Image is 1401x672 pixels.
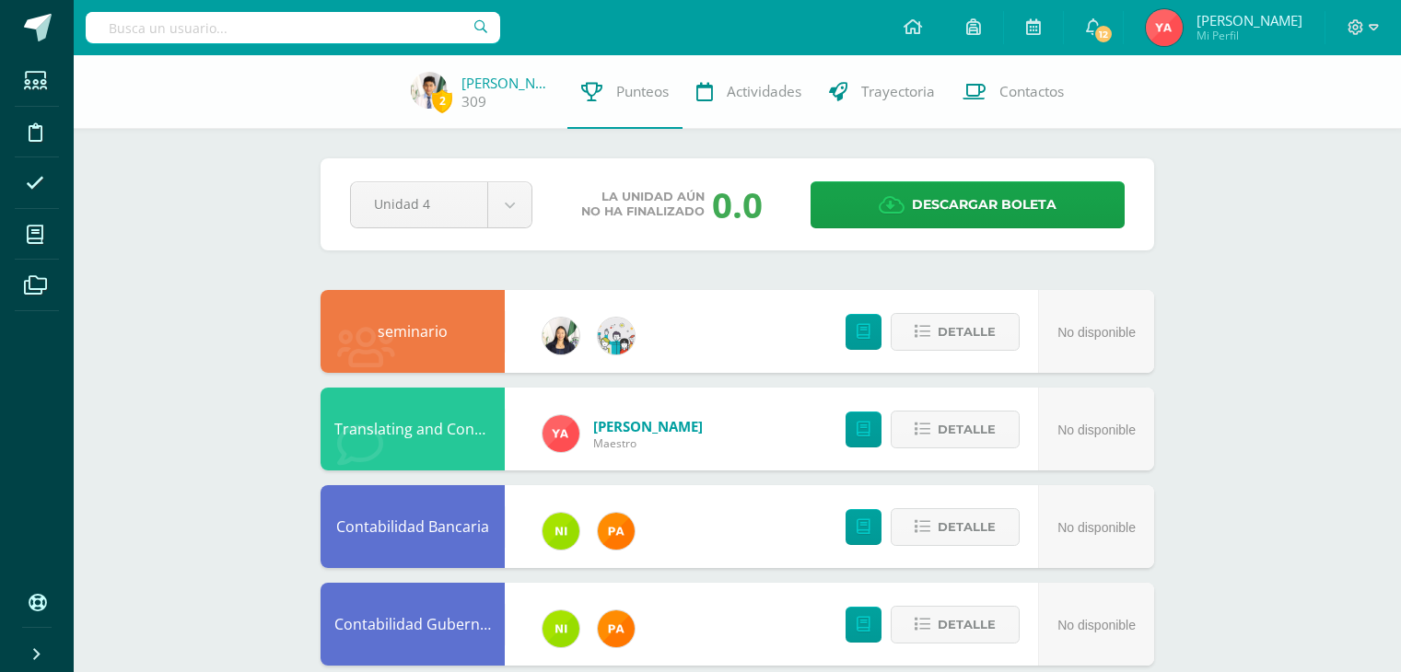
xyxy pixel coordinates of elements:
img: ca60df5ae60ada09d1f93a1da4ab2e41.png [543,610,579,647]
div: 0.0 [712,180,763,228]
img: ca60df5ae60ada09d1f93a1da4ab2e41.png [543,513,579,550]
img: 1cdec18536d9f5a5b7f2cbf939bcf624.png [1146,9,1183,46]
button: Detalle [891,508,1020,546]
img: 81049356b3b16f348f04480ea0cb6817.png [598,513,635,550]
span: Trayectoria [861,82,935,101]
div: Translating and Conversation [321,388,505,470]
span: Actividades [727,82,801,101]
a: Punteos [567,55,683,129]
span: No disponible [1057,325,1136,340]
span: Detalle [938,315,996,349]
a: Descargar boleta [811,181,1125,228]
a: [PERSON_NAME] [461,74,554,92]
img: dc443ddcf056d1407eb58bec7b834d93.png [598,318,635,354]
span: No disponible [1057,618,1136,632]
div: Contabilidad Bancaria [321,485,505,568]
span: Unidad 4 [374,182,464,226]
span: Detalle [938,412,996,446]
img: 81049356b3b16f348f04480ea0cb6817.png [598,610,635,647]
span: Punteos [616,82,669,101]
input: Busca un usuario... [86,12,500,43]
span: La unidad aún no ha finalizado [581,190,705,219]
div: Contabilidad Gubernamental [321,583,505,666]
span: Mi Perfil [1197,28,1302,43]
button: Detalle [891,313,1020,351]
a: 309 [461,92,486,111]
span: Contactos [999,82,1064,101]
span: [PERSON_NAME] [1197,11,1302,29]
a: Actividades [683,55,815,129]
span: Detalle [938,608,996,642]
span: No disponible [1057,423,1136,437]
a: Trayectoria [815,55,949,129]
img: 36cf82a7637ef7d1216c4dcc2ae2f54e.png [543,318,579,354]
a: Contactos [949,55,1078,129]
span: 12 [1093,24,1114,44]
button: Detalle [891,606,1020,643]
a: [PERSON_NAME] [593,417,703,435]
button: Detalle [891,411,1020,448]
div: seminario [321,290,505,373]
span: Maestro [593,435,703,451]
span: Detalle [938,510,996,544]
a: Unidad 4 [351,182,531,227]
span: No disponible [1057,520,1136,535]
img: 90ee13623fa7c5dbc2270dab131931b4.png [543,415,579,452]
span: 2 [432,89,452,112]
span: Descargar boleta [912,182,1057,227]
img: f074d3538d37399182c07bd74d697dcc.png [411,72,448,109]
